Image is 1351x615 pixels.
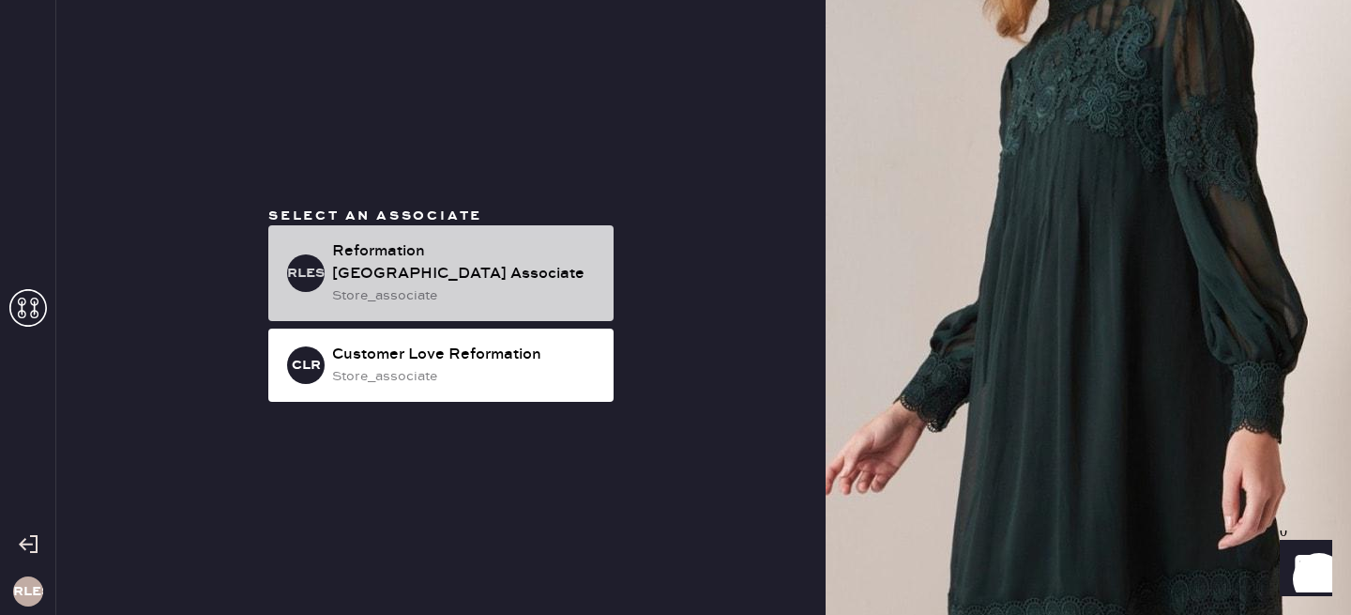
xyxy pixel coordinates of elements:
[1262,530,1343,611] iframe: Front Chat
[332,366,599,387] div: store_associate
[287,267,325,280] h3: RLESA
[13,585,43,598] h3: RLES
[332,285,599,306] div: store_associate
[268,208,482,224] span: Select an associate
[332,240,599,285] div: Reformation [GEOGRAPHIC_DATA] Associate
[332,344,599,366] div: Customer Love Reformation
[292,359,321,372] h3: CLR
